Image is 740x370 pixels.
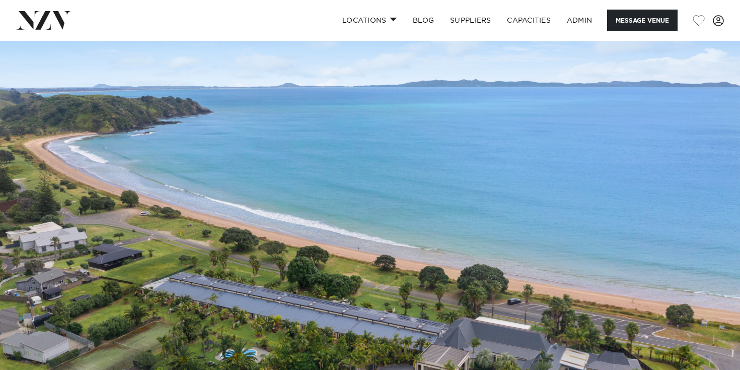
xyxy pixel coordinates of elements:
a: Capacities [499,10,559,31]
button: Message Venue [607,10,678,31]
a: BLOG [405,10,442,31]
a: ADMIN [559,10,600,31]
a: SUPPLIERS [442,10,499,31]
img: nzv-logo.png [16,11,71,29]
a: Locations [334,10,405,31]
